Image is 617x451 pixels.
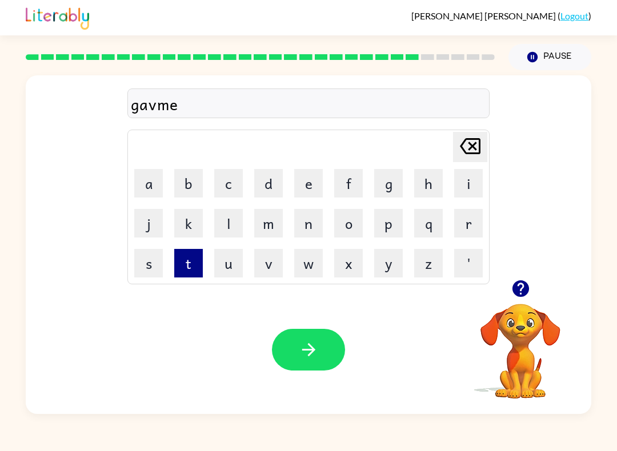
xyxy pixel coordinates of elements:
button: x [334,249,363,277]
button: p [374,209,403,237]
button: Pause [508,44,591,70]
button: d [254,169,283,198]
button: b [174,169,203,198]
button: e [294,169,323,198]
video: Your browser must support playing .mp4 files to use Literably. Please try using another browser. [463,286,578,400]
button: k [174,209,203,237]
div: gavme [131,92,486,116]
button: l [214,209,243,237]
div: ( ) [411,10,591,21]
button: v [254,249,283,277]
button: h [414,169,443,198]
button: f [334,169,363,198]
button: q [414,209,443,237]
button: c [214,169,243,198]
button: a [134,169,163,198]
button: u [214,249,243,277]
button: y [374,249,403,277]
button: j [134,209,163,237]
img: Literably [26,5,89,30]
button: ' [454,249,483,277]
button: z [414,249,443,277]
button: i [454,169,483,198]
span: [PERSON_NAME] [PERSON_NAME] [411,10,558,21]
button: g [374,169,403,198]
button: w [294,249,323,277]
button: m [254,209,283,237]
button: r [454,209,483,237]
button: s [134,249,163,277]
button: t [174,249,203,277]
button: o [334,209,363,237]
button: n [294,209,323,237]
a: Logout [560,10,588,21]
